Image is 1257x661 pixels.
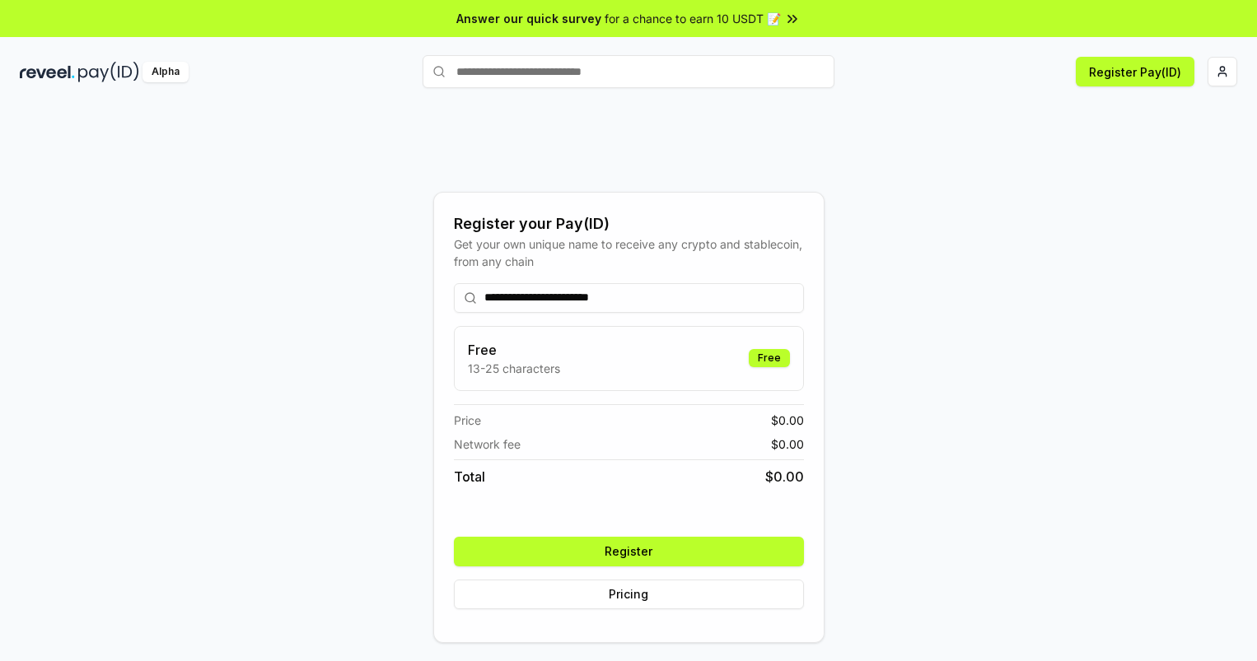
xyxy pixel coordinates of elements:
[771,412,804,429] span: $ 0.00
[454,412,481,429] span: Price
[454,212,804,235] div: Register your Pay(ID)
[456,10,601,27] span: Answer our quick survey
[20,62,75,82] img: reveel_dark
[1076,57,1194,86] button: Register Pay(ID)
[468,360,560,377] p: 13-25 characters
[454,435,521,453] span: Network fee
[749,349,790,367] div: Free
[765,467,804,486] span: $ 0.00
[454,580,804,609] button: Pricing
[454,537,804,566] button: Register
[771,435,804,453] span: $ 0.00
[454,467,485,486] span: Total
[143,62,189,82] div: Alpha
[605,10,781,27] span: for a chance to earn 10 USDT 📝
[78,62,139,82] img: pay_id
[468,340,560,360] h3: Free
[454,235,804,270] div: Get your own unique name to receive any crypto and stablecoin, from any chain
